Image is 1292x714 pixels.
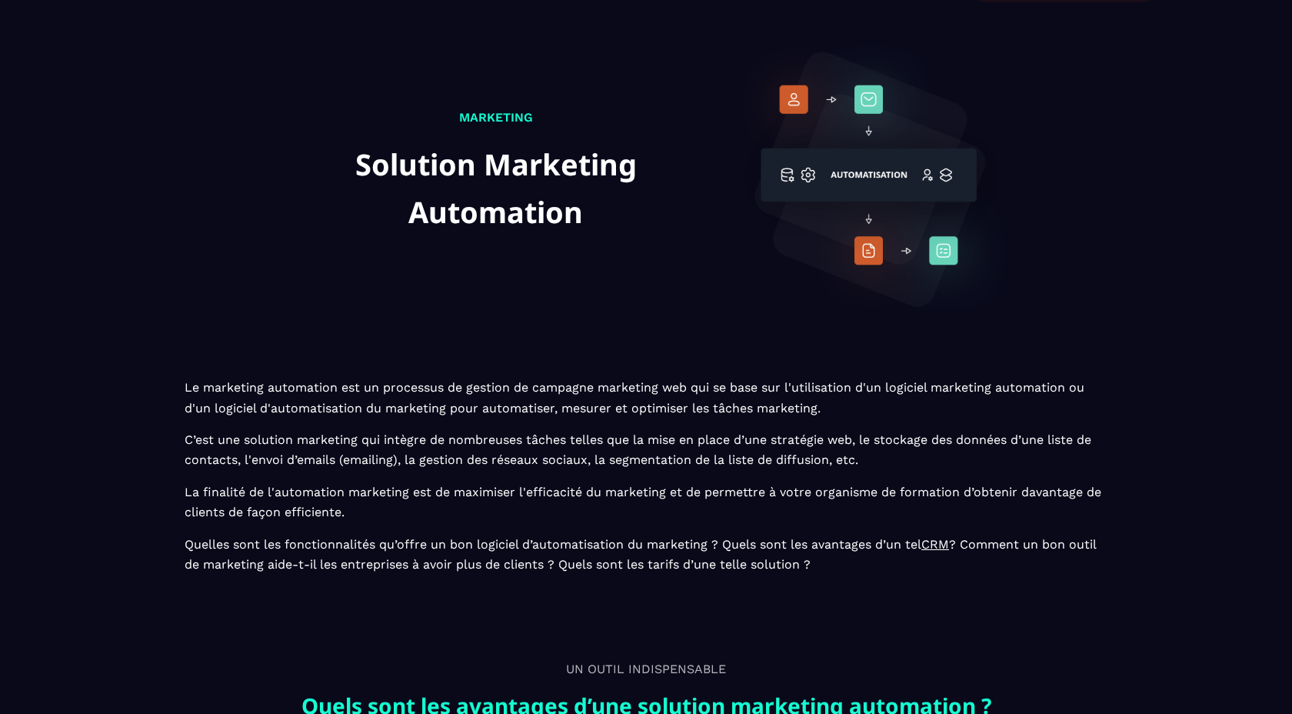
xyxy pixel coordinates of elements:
[726,32,1011,318] img: solution-background
[281,108,711,128] p: MARKETING
[921,537,949,552] a: CRM
[185,659,1107,679] p: UN OUTIL INDISPENSABLE
[185,378,1107,575] p: Le marketing automation est un processus de gestion de campagne marketing web qui se base sur l'u...
[281,140,711,236] h1: Solution Marketing Automation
